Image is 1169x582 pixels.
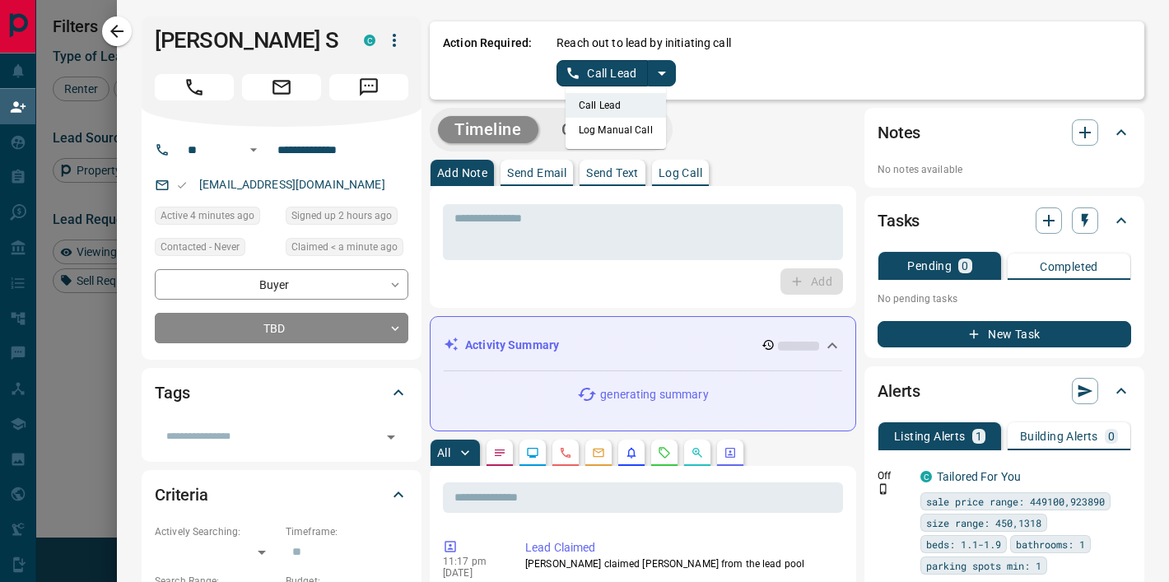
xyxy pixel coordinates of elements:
p: 0 [962,260,968,272]
div: Buyer [155,269,408,300]
span: sale price range: 449100,923890 [926,493,1105,510]
span: Call [155,74,234,100]
p: Pending [907,260,952,272]
span: bathrooms: 1 [1016,536,1085,552]
span: Contacted - Never [161,239,240,255]
p: 11:17 pm [443,556,501,567]
svg: Calls [559,446,572,459]
div: Sun Aug 17 2025 [286,207,408,230]
span: Signed up 2 hours ago [291,207,392,224]
div: condos.ca [920,471,932,482]
p: Building Alerts [1020,431,1098,442]
svg: Emails [592,446,605,459]
p: Off [878,468,911,483]
span: Email [242,74,321,100]
button: Open [380,426,403,449]
p: [DATE] [443,567,501,579]
svg: Requests [658,446,671,459]
p: Actively Searching: [155,524,277,539]
span: beds: 1.1-1.9 [926,536,1001,552]
span: Active 4 minutes ago [161,207,254,224]
a: Tailored For You [937,470,1021,483]
div: Tags [155,373,408,412]
div: condos.ca [364,35,375,46]
p: Send Email [507,167,566,179]
div: Notes [878,113,1131,152]
h2: Criteria [155,482,208,508]
p: Lead Claimed [525,539,836,556]
div: Sun Aug 17 2025 [286,238,408,261]
div: Criteria [155,475,408,514]
div: Alerts [878,371,1131,411]
p: Listing Alerts [894,431,966,442]
button: Open [244,140,263,160]
p: 1 [976,431,982,442]
h2: Alerts [878,378,920,404]
span: parking spots min: 1 [926,557,1041,574]
svg: Agent Actions [724,446,737,459]
p: Send Text [586,167,639,179]
div: Activity Summary [444,330,842,361]
h1: [PERSON_NAME] S [155,27,339,54]
svg: Listing Alerts [625,446,638,459]
h2: Notes [878,119,920,146]
li: Log Manual Call [566,118,666,142]
svg: Lead Browsing Activity [526,446,539,459]
a: [EMAIL_ADDRESS][DOMAIN_NAME] [199,178,385,191]
p: No pending tasks [878,286,1131,311]
p: Completed [1040,261,1098,272]
div: Tasks [878,201,1131,240]
h2: Tasks [878,207,920,234]
button: Timeline [438,116,538,143]
svg: Push Notification Only [878,483,889,495]
span: size range: 450,1318 [926,514,1041,531]
p: Add Note [437,167,487,179]
h2: Tags [155,379,189,406]
div: split button [557,60,676,86]
svg: Opportunities [691,446,704,459]
p: Reach out to lead by initiating call [557,35,731,52]
button: Campaigns [545,116,664,143]
div: TBD [155,313,408,343]
p: [PERSON_NAME] claimed [PERSON_NAME] from the lead pool [525,556,836,571]
p: Activity Summary [465,337,559,354]
span: Message [329,74,408,100]
svg: Notes [493,446,506,459]
p: Log Call [659,167,702,179]
p: All [437,447,450,459]
button: Call Lead [557,60,648,86]
span: Claimed < a minute ago [291,239,398,255]
p: No notes available [878,162,1131,177]
p: Timeframe: [286,524,408,539]
svg: Email Valid [176,179,188,191]
p: 0 [1108,431,1115,442]
p: generating summary [600,386,708,403]
p: Action Required: [443,35,532,86]
div: Sun Aug 17 2025 [155,207,277,230]
li: Call Lead [566,93,666,118]
button: New Task [878,321,1131,347]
